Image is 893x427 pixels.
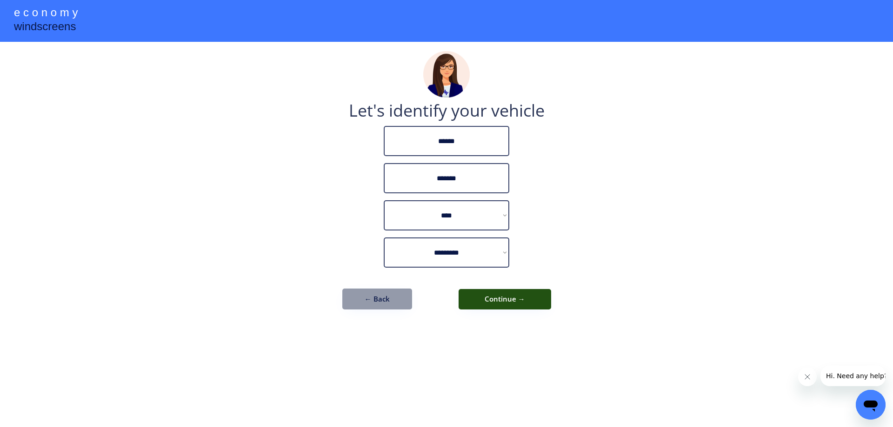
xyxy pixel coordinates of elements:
[856,390,886,420] iframe: Button to launch messaging window
[14,5,78,22] div: e c o n o m y
[342,289,412,309] button: ← Back
[798,368,817,386] iframe: Close message
[459,289,551,309] button: Continue →
[6,7,67,14] span: Hi. Need any help?
[423,51,470,98] img: madeline.png
[820,366,886,386] iframe: Message from company
[14,19,76,37] div: windscreens
[349,102,545,119] div: Let's identify your vehicle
